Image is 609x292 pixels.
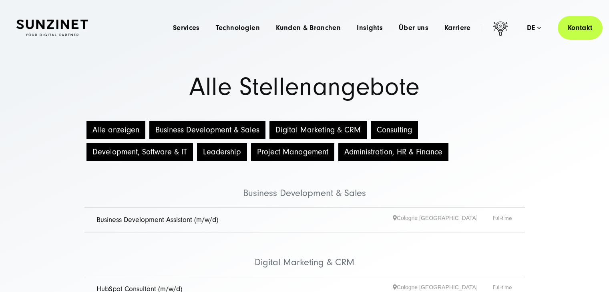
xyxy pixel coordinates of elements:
[96,216,218,224] a: Business Development Assistant (m/w/d)
[16,20,88,36] img: SUNZINET Full Service Digital Agentur
[444,24,471,32] a: Karriere
[84,232,525,277] li: Digital Marketing & CRM
[393,214,493,226] span: Cologne [GEOGRAPHIC_DATA]
[558,16,603,40] a: Kontakt
[493,214,513,226] span: Full-time
[338,143,448,161] button: Administration, HR & Finance
[16,75,593,99] h1: Alle Stellenangebote
[86,121,145,139] button: Alle anzeigen
[86,143,193,161] button: Development, Software & IT
[197,143,247,161] button: Leadership
[357,24,383,32] a: Insights
[399,24,428,32] a: Über uns
[371,121,418,139] button: Consulting
[173,24,200,32] a: Services
[216,24,260,32] a: Technologien
[276,24,341,32] a: Kunden & Branchen
[269,121,367,139] button: Digital Marketing & CRM
[251,143,334,161] button: Project Management
[149,121,265,139] button: Business Development & Sales
[527,24,541,32] div: de
[84,163,525,208] li: Business Development & Sales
